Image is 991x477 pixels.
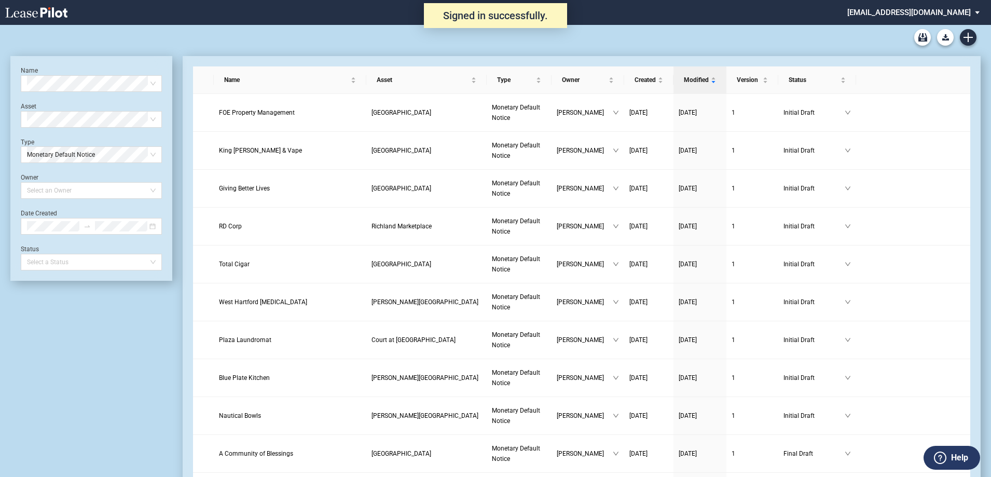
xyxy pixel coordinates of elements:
span: Monetary Default Notice [27,147,156,162]
a: Monetary Default Notice [492,216,546,237]
span: down [845,413,851,419]
span: West Hartford Chiropractic [219,298,307,306]
span: down [845,451,851,457]
a: [GEOGRAPHIC_DATA] [371,448,481,459]
span: Initial Draft [783,107,845,118]
span: to [84,223,91,230]
span: Monetary Default Notice [492,293,540,311]
a: 1 [732,107,773,118]
span: Monetary Default Notice [492,255,540,273]
span: Status [789,75,838,85]
span: Dauphin Plaza [371,450,431,457]
span: Bishop's Corner [371,298,478,306]
a: 1 [732,335,773,345]
span: Plaza Laundromat [219,336,271,344]
label: Asset [21,103,36,110]
a: [DATE] [629,373,668,383]
span: [DATE] [629,336,648,344]
a: 1 [732,297,773,307]
a: [DATE] [679,297,721,307]
label: Owner [21,174,38,181]
span: [DATE] [629,374,648,381]
span: Monetary Default Notice [492,445,540,462]
span: down [613,451,619,457]
span: A Community of Blessings [219,450,293,457]
span: [DATE] [679,412,697,419]
a: [DATE] [679,145,721,156]
a: [GEOGRAPHIC_DATA] [371,107,481,118]
a: Plaza Laundromat [219,335,361,345]
span: down [845,337,851,343]
span: down [845,223,851,229]
span: [PERSON_NAME] [557,183,613,194]
div: Signed in successfully. [424,3,567,28]
span: Initial Draft [783,145,845,156]
span: [PERSON_NAME] [557,297,613,307]
span: down [613,299,619,305]
a: West Hartford [MEDICAL_DATA] [219,297,361,307]
span: Owner [562,75,607,85]
span: down [613,261,619,267]
a: [GEOGRAPHIC_DATA] [371,145,481,156]
button: Help [924,446,980,470]
a: [DATE] [629,145,668,156]
button: Download Blank Form [937,29,954,46]
md-menu: Download Blank Form List [934,29,957,46]
a: Monetary Default Notice [492,102,546,123]
span: [DATE] [679,147,697,154]
span: [DATE] [629,450,648,457]
a: Monetary Default Notice [492,443,546,464]
a: [DATE] [679,259,721,269]
span: [DATE] [629,261,648,268]
a: Nautical Bowls [219,411,361,421]
span: [DATE] [629,147,648,154]
span: [PERSON_NAME] [557,335,613,345]
a: 1 [732,259,773,269]
span: [PERSON_NAME] [557,373,613,383]
span: down [613,223,619,229]
span: [DATE] [679,336,697,344]
a: [DATE] [679,373,721,383]
a: Monetary Default Notice [492,140,546,161]
span: Initial Draft [783,411,845,421]
span: down [845,261,851,267]
span: Bishop's Corner [371,374,478,381]
span: 1 [732,109,735,116]
span: [PERSON_NAME] [557,259,613,269]
span: [PERSON_NAME] [557,221,613,231]
span: Initial Draft [783,183,845,194]
th: Created [624,66,673,94]
a: [DATE] [629,448,668,459]
span: Version [737,75,761,85]
span: down [845,299,851,305]
label: Status [21,246,39,253]
span: Court at Hamilton [371,336,456,344]
span: Initial Draft [783,259,845,269]
a: [DATE] [629,411,668,421]
th: Status [778,66,856,94]
span: down [613,413,619,419]
span: Giving Better Lives [219,185,270,192]
label: Help [951,451,968,465]
span: 1 [732,336,735,344]
a: [DATE] [679,107,721,118]
span: Final Draft [783,448,845,459]
span: Initial Draft [783,335,845,345]
span: Initial Draft [783,297,845,307]
span: down [613,337,619,343]
span: 1 [732,147,735,154]
span: [DATE] [679,298,697,306]
a: 1 [732,221,773,231]
span: [PERSON_NAME] [557,411,613,421]
span: [DATE] [629,109,648,116]
a: [DATE] [629,183,668,194]
a: [PERSON_NAME][GEOGRAPHIC_DATA] [371,297,481,307]
a: Monetary Default Notice [492,367,546,388]
span: Created [635,75,656,85]
th: Type [487,66,552,94]
a: 1 [732,448,773,459]
th: Owner [552,66,624,94]
span: 1 [732,412,735,419]
a: [DATE] [629,297,668,307]
span: down [845,375,851,381]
